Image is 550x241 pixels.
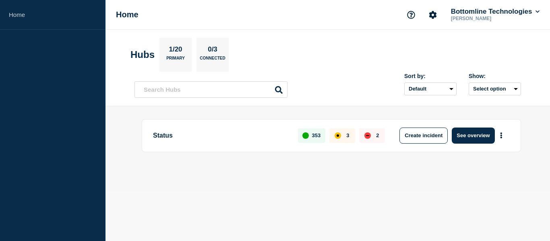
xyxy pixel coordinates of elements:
[469,73,521,79] div: Show:
[449,16,533,21] p: [PERSON_NAME]
[116,10,139,19] h1: Home
[403,6,420,23] button: Support
[496,128,507,143] button: More actions
[376,132,379,138] p: 2
[335,132,341,139] div: affected
[469,82,521,95] button: Select option
[312,132,321,138] p: 353
[302,132,309,139] div: up
[404,73,457,79] div: Sort by:
[449,8,541,16] button: Bottomline Technologies
[452,128,494,144] button: See overview
[346,132,349,138] p: 3
[205,45,221,56] p: 0/3
[364,132,371,139] div: down
[166,56,185,64] p: Primary
[399,128,448,144] button: Create incident
[404,82,457,95] select: Sort by
[134,81,287,98] input: Search Hubs
[153,128,289,144] p: Status
[166,45,185,56] p: 1/20
[130,49,155,60] h2: Hubs
[424,6,441,23] button: Account settings
[200,56,225,64] p: Connected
